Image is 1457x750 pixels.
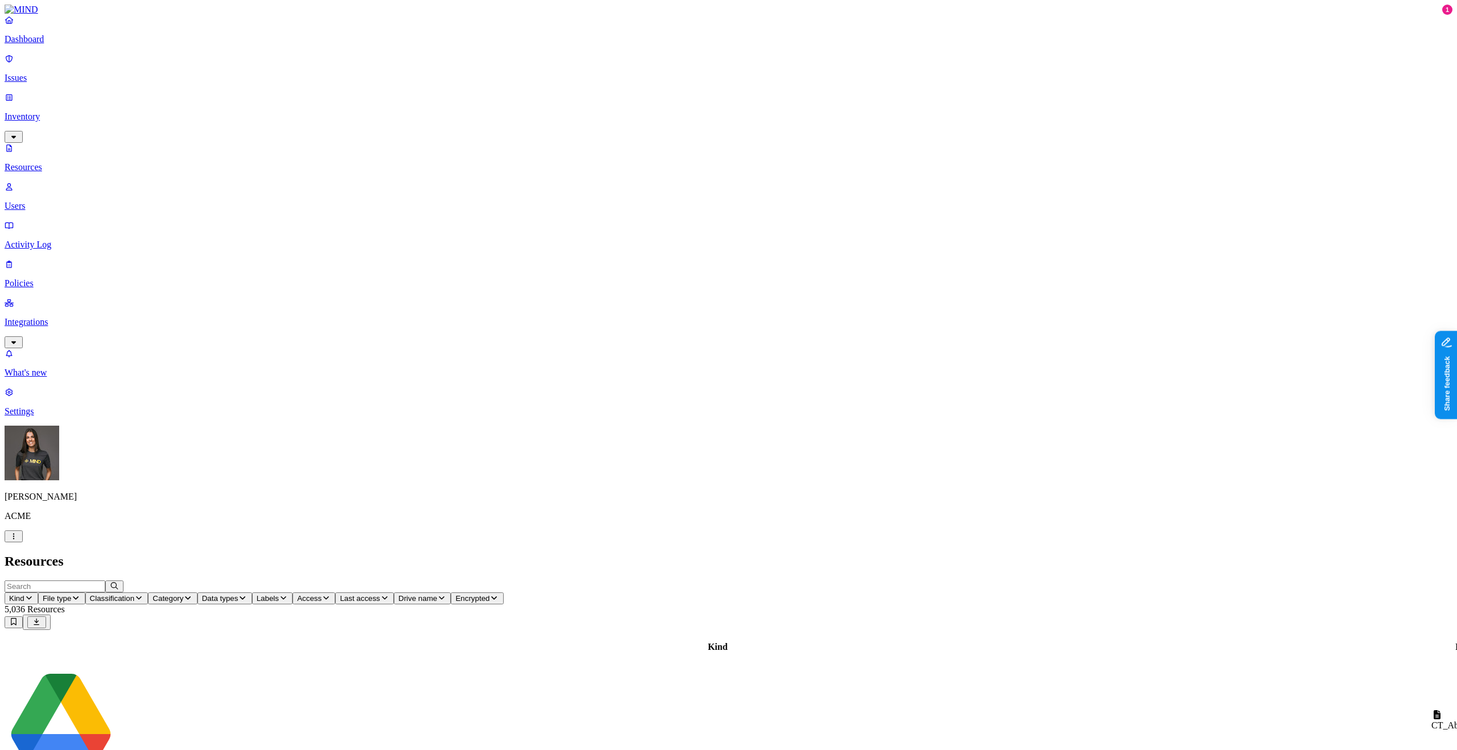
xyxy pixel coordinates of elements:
[5,240,1452,250] p: Activity Log
[5,53,1452,83] a: Issues
[5,112,1452,122] p: Inventory
[6,642,1429,652] div: Kind
[5,73,1452,83] p: Issues
[153,594,183,603] span: Category
[5,143,1452,172] a: Resources
[5,162,1452,172] p: Resources
[5,604,65,614] span: 5,036 Resources
[398,594,437,603] span: Drive name
[340,594,380,603] span: Last access
[5,259,1452,289] a: Policies
[5,201,1452,211] p: Users
[5,5,1452,15] a: MIND
[5,278,1452,289] p: Policies
[5,317,1452,327] p: Integrations
[5,511,1452,521] p: ACME
[257,594,279,603] span: Labels
[5,5,38,15] img: MIND
[5,220,1452,250] a: Activity Log
[5,348,1452,378] a: What's new
[5,426,59,480] img: Gal Cohen
[5,298,1452,347] a: Integrations
[5,406,1452,417] p: Settings
[5,34,1452,44] p: Dashboard
[297,594,322,603] span: Access
[5,554,1452,569] h2: Resources
[1442,5,1452,15] div: 1
[5,580,105,592] input: Search
[5,15,1452,44] a: Dashboard
[5,92,1452,141] a: Inventory
[5,368,1452,378] p: What's new
[90,594,135,603] span: Classification
[9,594,24,603] span: Kind
[5,182,1452,211] a: Users
[202,594,238,603] span: Data types
[5,492,1452,502] p: [PERSON_NAME]
[455,594,489,603] span: Encrypted
[43,594,71,603] span: File type
[5,387,1452,417] a: Settings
